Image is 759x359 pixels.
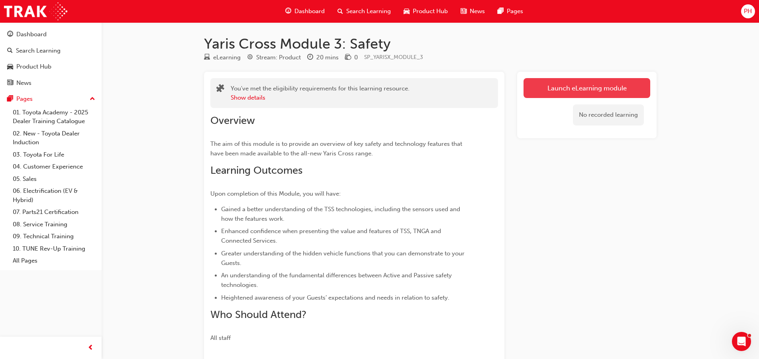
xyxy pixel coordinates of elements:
[16,94,33,104] div: Pages
[346,7,391,16] span: Search Learning
[3,59,98,74] a: Product Hub
[256,53,301,62] div: Stream: Product
[216,85,224,94] span: puzzle-icon
[231,84,410,102] div: You've met the eligibility requirements for this learning resource.
[470,7,485,16] span: News
[345,54,351,61] span: money-icon
[3,43,98,58] a: Search Learning
[3,92,98,106] button: Pages
[285,6,291,16] span: guage-icon
[10,230,98,243] a: 09. Technical Training
[307,54,313,61] span: clock-icon
[221,272,453,288] span: An understanding of the fundamental differences between Active and Passive safety technologies.
[204,54,210,61] span: learningResourceType_ELEARNING-icon
[397,3,454,20] a: car-iconProduct Hub
[307,53,339,63] div: Duration
[16,62,51,71] div: Product Hub
[454,3,491,20] a: news-iconNews
[331,3,397,20] a: search-iconSearch Learning
[213,53,241,62] div: eLearning
[337,6,343,16] span: search-icon
[413,7,448,16] span: Product Hub
[10,243,98,255] a: 10. TUNE Rev-Up Training
[498,6,504,16] span: pages-icon
[204,35,657,53] h1: Yaris Cross Module 3: Safety
[7,80,13,87] span: news-icon
[10,106,98,128] a: 01. Toyota Academy - 2025 Dealer Training Catalogue
[3,76,98,90] a: News
[10,149,98,161] a: 03. Toyota For Life
[10,255,98,267] a: All Pages
[10,173,98,185] a: 05. Sales
[16,46,61,55] div: Search Learning
[210,140,464,157] span: The aim of this module is to provide an overview of key safety and technology features that have ...
[524,78,650,98] a: Launch eLearning module
[210,308,306,321] span: Who Should Attend?
[16,78,31,88] div: News
[10,185,98,206] a: 06. Electrification (EV & Hybrid)
[221,294,449,301] span: Heightened awareness of your Guests’ expectations and needs in relation to safety.
[7,31,13,38] span: guage-icon
[10,218,98,231] a: 08. Service Training
[732,332,751,351] iframe: Intercom live chat
[404,6,410,16] span: car-icon
[345,53,358,63] div: Price
[461,6,467,16] span: news-icon
[354,53,358,62] div: 0
[221,206,462,222] span: Gained a better understanding of the TSS technologies, including the sensors used and how the fea...
[231,93,265,102] button: Show details
[741,4,755,18] button: PH
[221,250,466,267] span: Greater understanding of the hidden vehicle functions that you can demonstrate to your Guests.
[7,63,13,71] span: car-icon
[316,53,339,62] div: 20 mins
[364,54,423,61] span: Learning resource code
[491,3,530,20] a: pages-iconPages
[7,96,13,103] span: pages-icon
[3,26,98,92] button: DashboardSearch LearningProduct HubNews
[210,164,302,177] span: Learning Outcomes
[221,228,443,244] span: Enhanced confidence when presenting the value and features of TSS, TNGA and Connected Services.
[10,128,98,149] a: 02. New - Toyota Dealer Induction
[744,7,752,16] span: PH
[204,53,241,63] div: Type
[10,161,98,173] a: 04. Customer Experience
[247,53,301,63] div: Stream
[507,7,523,16] span: Pages
[16,30,47,39] div: Dashboard
[4,2,67,20] img: Trak
[247,54,253,61] span: target-icon
[88,343,94,353] span: prev-icon
[294,7,325,16] span: Dashboard
[210,334,231,341] span: All staff
[3,27,98,42] a: Dashboard
[210,190,341,197] span: Upon completion of this Module, you will have:
[210,114,255,127] span: Overview
[573,104,644,126] div: No recorded learning
[7,47,13,55] span: search-icon
[279,3,331,20] a: guage-iconDashboard
[90,94,95,104] span: up-icon
[10,206,98,218] a: 07. Parts21 Certification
